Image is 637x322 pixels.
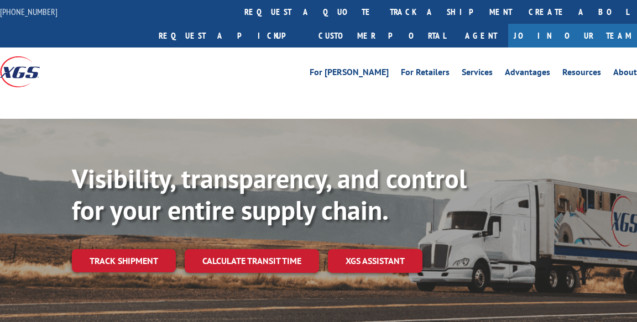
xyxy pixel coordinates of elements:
[72,249,176,272] a: Track shipment
[328,249,422,273] a: XGS ASSISTANT
[508,24,637,47] a: Join Our Team
[401,68,450,80] a: For Retailers
[613,68,637,80] a: About
[150,24,310,47] a: Request a pickup
[72,161,467,228] b: Visibility, transparency, and control for your entire supply chain.
[462,68,493,80] a: Services
[310,24,454,47] a: Customer Portal
[310,68,389,80] a: For [PERSON_NAME]
[562,68,601,80] a: Resources
[454,24,508,47] a: Agent
[185,249,319,273] a: Calculate transit time
[505,68,550,80] a: Advantages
